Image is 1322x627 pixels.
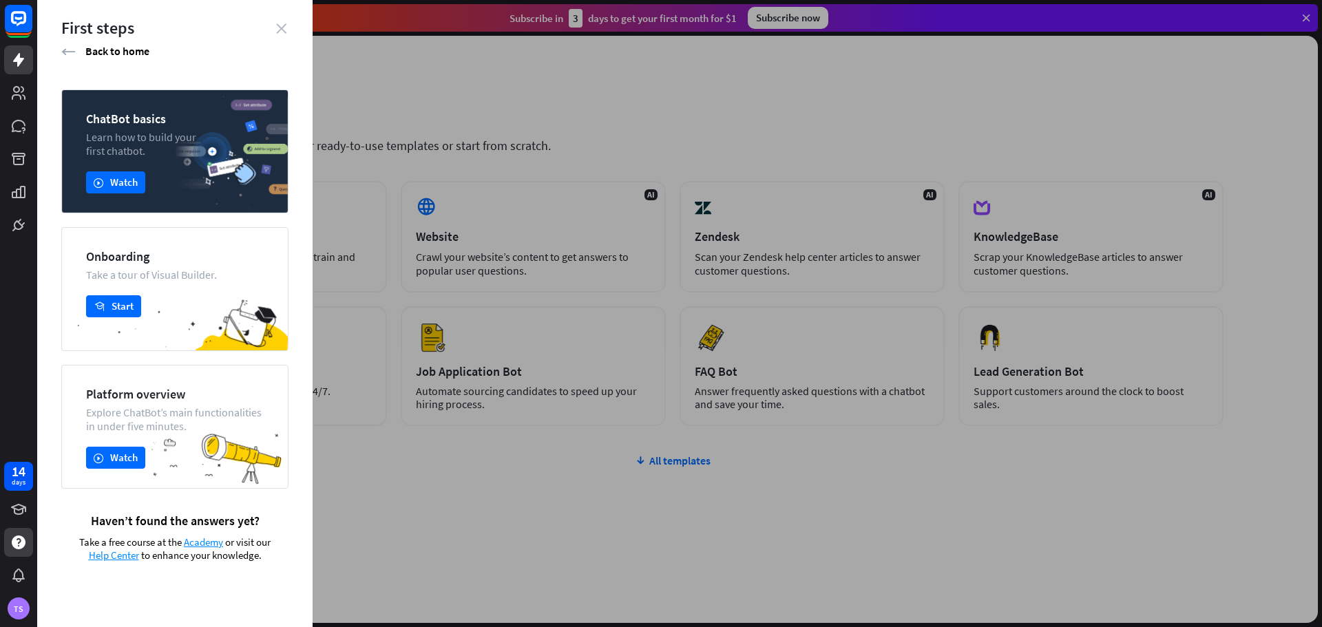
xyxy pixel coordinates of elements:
[86,171,145,193] button: playWatch
[61,17,288,39] div: First steps
[79,535,182,549] span: Take a free course at the
[94,453,103,463] i: play
[86,386,264,402] div: Platform overview
[4,462,33,491] a: 14 days
[184,535,223,549] span: Academy
[86,405,264,433] div: Explore ChatBot’s main functionalities in under five minutes.
[94,178,103,188] i: play
[94,301,105,312] i: academy
[89,549,139,562] span: Help Center
[86,248,264,264] div: Onboarding
[12,478,25,487] div: days
[61,513,288,529] div: Haven’t found the answers yet?
[86,111,264,127] div: ChatBot basics
[225,535,271,549] span: or visit our
[86,295,141,317] button: academyStart
[141,549,262,562] span: to enhance your knowledge.
[86,268,264,281] div: Take a tour of Visual Builder.
[85,44,149,58] span: Back to home
[12,465,25,478] div: 14
[61,45,76,59] i: arrow_left
[11,6,52,47] button: Open LiveChat chat widget
[86,447,145,469] button: playWatch
[276,23,286,34] i: close
[8,597,30,619] div: TS
[86,130,264,158] div: Learn how to build your first chatbot.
